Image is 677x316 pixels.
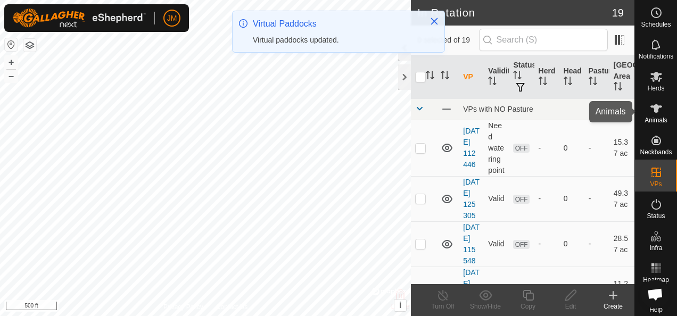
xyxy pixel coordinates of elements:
td: 15.37 ac [609,120,634,176]
a: Privacy Policy [163,302,203,312]
p-sorticon: Activate to sort [614,84,622,92]
div: Virtual Paddocks [253,18,419,30]
td: Valid [484,176,509,221]
th: Pasture [584,55,609,99]
td: Valid [484,267,509,312]
h2: In Rotation [417,6,612,19]
button: i [394,300,406,311]
p-sorticon: Activate to sort [589,78,597,87]
div: Edit [549,302,592,311]
td: - [584,221,609,267]
p-sorticon: Activate to sort [564,78,572,87]
th: Herd [534,55,559,99]
div: Virtual paddocks updated. [253,35,419,46]
td: - [584,267,609,312]
a: Contact Us [216,302,247,312]
span: JM [167,13,177,24]
div: Show/Hide [464,302,507,311]
span: Heatmap [643,277,669,283]
span: i [399,301,401,310]
a: [DATE] 115548 [463,223,480,265]
td: 49.37 ac [609,176,634,221]
a: [DATE] 231644 [463,268,480,310]
span: 0 selected of 19 [417,35,478,46]
span: Notifications [639,53,673,60]
p-sorticon: Activate to sort [426,72,434,81]
p-sorticon: Activate to sort [539,78,547,87]
td: Valid [484,221,509,267]
button: Close [427,14,442,29]
a: [DATE] 112446 [463,127,480,169]
span: Status [647,213,665,219]
p-sorticon: Activate to sort [488,78,497,87]
td: - [584,120,609,176]
th: [GEOGRAPHIC_DATA] Area [609,55,634,99]
div: - [539,238,555,250]
span: Neckbands [640,149,672,155]
span: 19 [612,5,624,21]
td: 0 [559,176,584,221]
span: Infra [649,245,662,251]
img: Gallagher Logo [13,9,146,28]
span: Herds [647,85,664,92]
button: Reset Map [5,38,18,51]
span: OFF [513,240,529,249]
div: Turn Off [422,302,464,311]
div: - [539,193,555,204]
div: Copy [507,302,549,311]
span: Animals [645,117,667,123]
a: [DATE] 125305 [463,178,480,220]
th: Status [509,55,534,99]
span: VPs [650,181,662,187]
input: Search (S) [479,29,608,51]
th: Validity [484,55,509,99]
td: 0 [559,120,584,176]
a: Open chat [641,280,670,309]
div: VPs with NO Pasture [463,105,630,113]
button: – [5,70,18,82]
td: 0 [559,267,584,312]
span: OFF [513,144,529,153]
div: - [539,143,555,154]
span: OFF [513,195,529,204]
p-sorticon: Activate to sort [513,72,522,81]
th: Head [559,55,584,99]
span: Help [649,306,663,313]
button: Map Layers [23,39,36,52]
p-sorticon: Activate to sort [441,72,449,81]
div: Create [592,302,634,311]
span: Schedules [641,21,671,28]
button: + [5,56,18,69]
th: VP [459,55,484,99]
td: 11.29 ac [609,267,634,312]
td: 0 [559,221,584,267]
td: Need watering point [484,120,509,176]
td: 28.57 ac [609,221,634,267]
td: - [584,176,609,221]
